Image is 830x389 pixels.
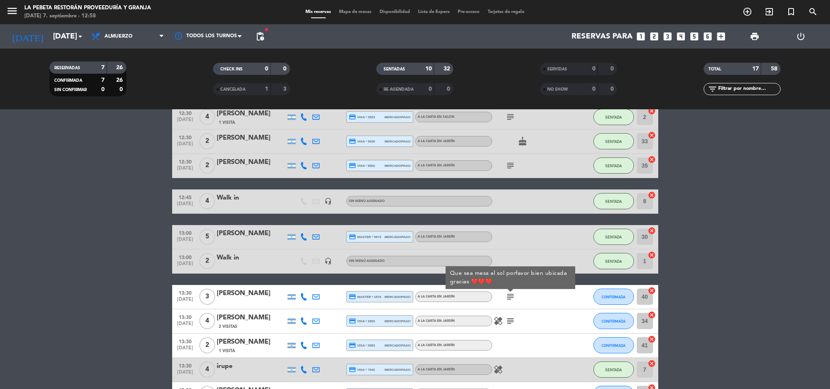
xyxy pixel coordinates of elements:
[349,293,356,300] i: credit_card
[6,5,18,20] button: menu
[119,87,124,92] strong: 0
[605,259,622,264] span: SENTADA
[199,361,215,378] span: 4
[220,67,243,71] span: CHECK INS
[175,252,195,261] span: 13:00
[648,251,656,259] i: cancel
[384,163,410,168] span: mercadopago
[6,28,49,45] i: [DATE]
[384,67,405,71] span: SENTADAS
[324,257,332,265] i: headset_mic
[429,86,432,92] strong: 0
[676,31,686,42] i: looks_4
[662,31,673,42] i: looks_3
[283,66,288,72] strong: 0
[6,5,18,17] i: menu
[54,66,80,70] span: RESERVADAS
[592,86,595,92] strong: 0
[349,366,356,373] i: credit_card
[418,319,455,323] span: A LA CARTA EN JARDÍN
[796,32,806,41] i: power_settings_new
[101,87,105,92] strong: 0
[349,233,382,240] span: master * 5972
[217,361,286,372] div: irupe
[418,368,455,371] span: A LA CARTA EN JARDÍN
[349,293,382,300] span: master * 1576
[764,7,774,17] i: exit_to_app
[175,228,195,237] span: 13:00
[418,235,455,238] span: A LA CARTA EN JARDÍN
[175,157,195,166] span: 12:30
[217,108,286,119] div: [PERSON_NAME]
[593,289,634,305] button: CONFIRMADA
[175,117,195,126] span: [DATE]
[199,289,215,305] span: 3
[265,86,268,92] strong: 1
[418,344,455,347] span: A LA CARTA EN JARDÍN
[808,7,818,17] i: search
[199,193,215,209] span: 4
[605,235,622,239] span: SENTADA
[349,162,375,169] span: visa * 9002
[220,87,245,91] span: CANCELADA
[593,133,634,149] button: SENTADA
[24,12,151,20] div: [DATE] 7. septiembre - 12:58
[175,321,195,330] span: [DATE]
[349,138,356,145] i: credit_card
[708,67,721,71] span: TOTAL
[418,295,455,298] span: A LA CARTA EN JARDÍN
[199,109,215,125] span: 4
[217,228,286,239] div: [PERSON_NAME]
[175,345,195,355] span: [DATE]
[101,77,105,83] strong: 7
[175,370,195,379] span: [DATE]
[750,32,760,41] span: print
[349,366,375,373] span: visa * 7642
[384,367,410,372] span: mercadopago
[349,317,356,325] i: credit_card
[217,312,286,323] div: [PERSON_NAME]
[418,164,455,167] span: A LA CARTA EN JARDÍN
[648,107,656,115] i: cancel
[484,10,529,14] span: Tarjetas de regalo
[324,198,332,205] i: headset_mic
[593,229,634,245] button: SENTADA
[384,87,414,91] span: RE AGENDADA
[605,368,622,372] span: SENTADA
[199,157,215,174] span: 2
[349,138,375,145] span: visa * 5038
[175,132,195,142] span: 12:30
[593,313,634,329] button: CONFIRMADA
[418,115,454,119] span: A LA CARTA EN SALON
[199,313,215,329] span: 4
[648,227,656,235] i: cancel
[493,316,503,326] i: healing
[384,139,410,144] span: mercadopago
[610,86,615,92] strong: 0
[349,113,375,121] span: visa * 3523
[349,113,356,121] i: credit_card
[175,288,195,297] span: 13:30
[752,66,759,72] strong: 17
[605,199,622,204] span: SENTADA
[175,201,195,210] span: [DATE]
[547,87,568,91] span: NO SHOW
[199,133,215,149] span: 2
[605,139,622,144] span: SENTADA
[648,335,656,343] i: cancel
[743,7,752,17] i: add_circle_outline
[335,10,376,14] span: Mapa de mesas
[648,359,656,368] i: cancel
[702,31,713,42] i: looks_6
[349,317,375,325] span: visa * 2903
[349,200,385,203] span: Sin menú asignado
[217,157,286,168] div: [PERSON_NAME]
[771,66,779,72] strong: 58
[506,161,515,170] i: subject
[175,166,195,175] span: [DATE]
[454,10,484,14] span: Pre-acceso
[54,79,82,83] span: CONFIRMADA
[506,112,515,122] i: subject
[572,32,633,41] span: Reservas para
[54,88,87,92] span: SIN CONFIRMAR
